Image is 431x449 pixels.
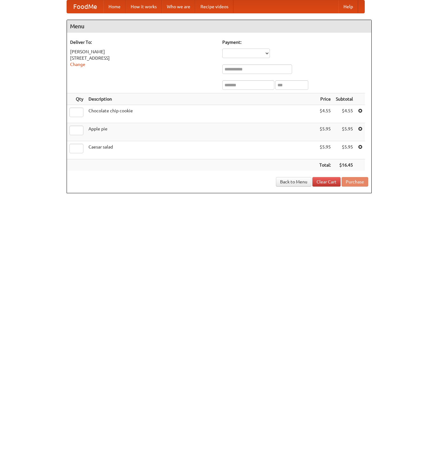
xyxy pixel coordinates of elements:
[86,123,317,141] td: Apple pie
[67,20,371,33] h4: Menu
[86,105,317,123] td: Chocolate chip cookie
[342,177,368,187] button: Purchase
[126,0,162,13] a: How it works
[317,159,333,171] th: Total:
[222,39,368,45] h5: Payment:
[70,62,85,67] a: Change
[317,93,333,105] th: Price
[195,0,233,13] a: Recipe videos
[86,93,317,105] th: Description
[338,0,358,13] a: Help
[276,177,311,187] a: Back to Menu
[333,105,356,123] td: $4.55
[67,0,103,13] a: FoodMe
[86,141,317,159] td: Caesar salad
[103,0,126,13] a: Home
[70,49,216,55] div: [PERSON_NAME]
[317,123,333,141] td: $5.95
[317,141,333,159] td: $5.95
[333,93,356,105] th: Subtotal
[333,123,356,141] td: $5.95
[312,177,341,187] a: Clear Cart
[67,93,86,105] th: Qty
[70,55,216,61] div: [STREET_ADDRESS]
[162,0,195,13] a: Who we are
[333,141,356,159] td: $5.95
[333,159,356,171] th: $16.45
[317,105,333,123] td: $4.55
[70,39,216,45] h5: Deliver To:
